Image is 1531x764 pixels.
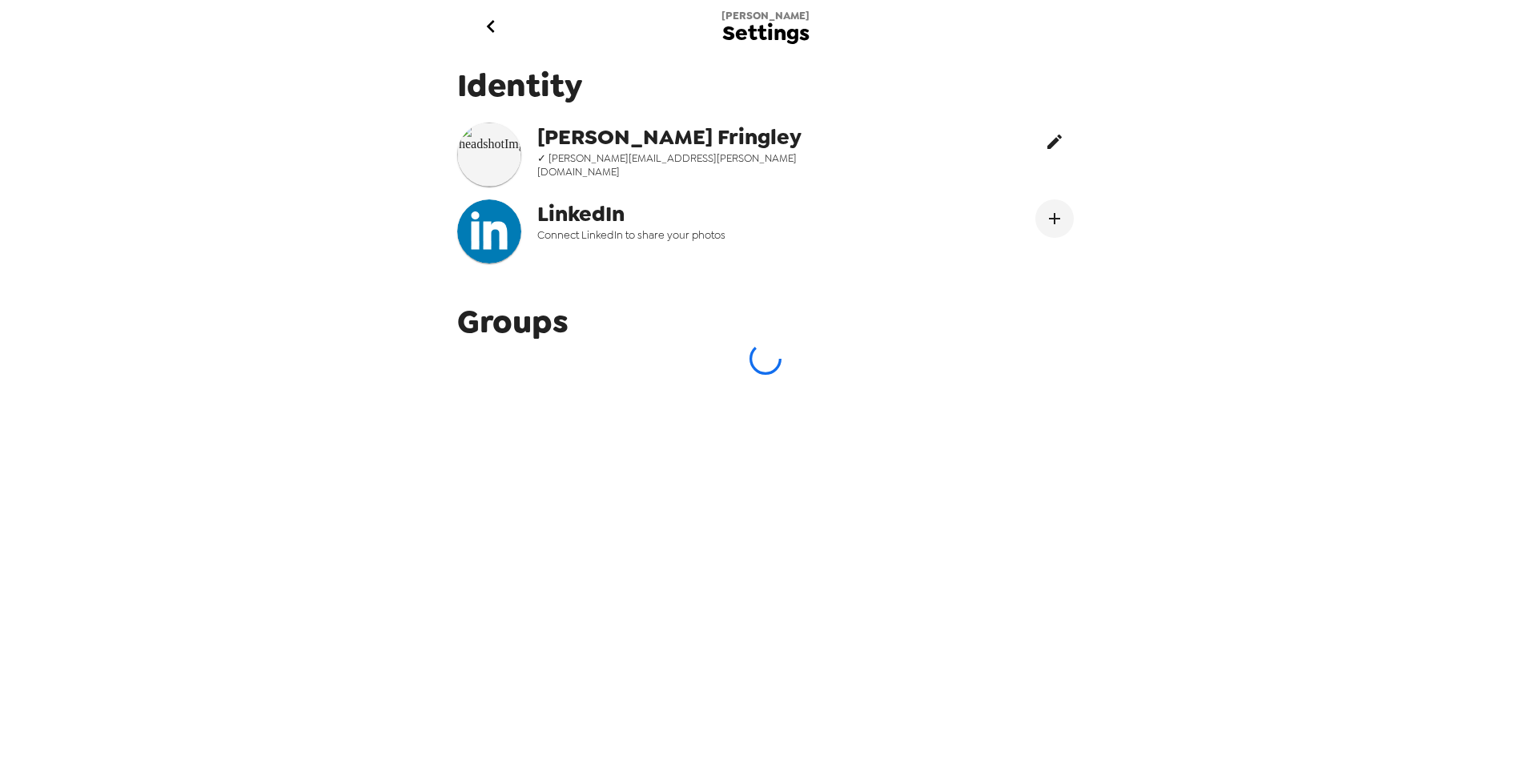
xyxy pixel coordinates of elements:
span: Identity [457,64,1074,107]
span: Settings [722,22,810,44]
img: headshotImg [457,123,521,187]
span: Connect LinkedIn to share your photos [537,228,861,242]
span: ✓ [PERSON_NAME][EMAIL_ADDRESS][PERSON_NAME][DOMAIN_NAME] [537,151,861,179]
span: [PERSON_NAME] Fringley [537,123,861,151]
img: headshotImg [457,199,521,263]
span: [PERSON_NAME] [721,9,810,22]
button: Connect LinekdIn [1035,199,1074,238]
span: LinkedIn [537,199,861,228]
span: Groups [457,300,569,343]
button: edit [1035,123,1074,161]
